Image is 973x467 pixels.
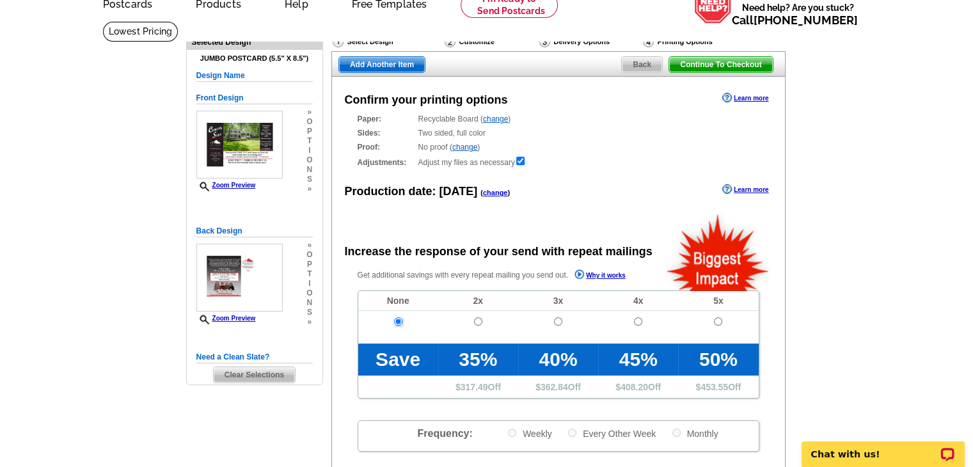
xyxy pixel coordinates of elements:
[508,429,516,437] input: Weekly
[333,36,344,47] img: Select Design
[598,344,678,376] td: 45%
[672,429,681,437] input: Monthly
[678,344,758,376] td: 50%
[538,35,642,51] div: Delivery Options
[518,291,598,311] td: 3x
[732,13,858,27] span: Call
[443,35,538,48] div: Customize
[621,382,648,392] span: 408.20
[642,35,754,51] div: Printing Options
[306,117,312,127] span: o
[358,291,438,311] td: None
[483,189,508,196] a: change
[331,35,443,51] div: Select Design
[574,269,626,283] a: Why it works
[722,184,768,194] a: Learn more
[358,157,415,168] strong: Adjustments:
[345,183,510,200] div: Production date:
[306,260,312,269] span: p
[678,376,758,398] td: $ Off
[793,427,973,467] iframe: LiveChat chat widget
[445,36,455,47] img: Customize
[754,13,858,27] a: [PHONE_NUMBER]
[722,93,768,103] a: Learn more
[539,36,550,47] img: Delivery Options
[187,36,322,48] div: Selected Design
[358,113,415,125] strong: Paper:
[567,427,656,439] label: Every Other Week
[417,428,472,439] span: Frequency:
[480,189,510,196] span: ( )
[518,344,598,376] td: 40%
[345,91,508,109] div: Confirm your printing options
[306,155,312,165] span: o
[196,182,256,189] a: Zoom Preview
[541,382,568,392] span: 362.84
[196,225,313,237] h5: Back Design
[665,212,771,291] img: biggestImpact.png
[196,54,313,63] h4: Jumbo Postcard (5.5" x 8.5")
[196,92,313,104] h5: Front Design
[461,382,488,392] span: 317.49
[621,56,663,73] a: Back
[306,269,312,279] span: t
[671,427,718,439] label: Monthly
[306,175,312,184] span: s
[598,376,678,398] td: $ Off
[669,57,772,72] span: Continue To Checkout
[358,141,415,153] strong: Proof:
[483,115,508,123] a: change
[518,376,598,398] td: $ Off
[700,382,728,392] span: 453.55
[358,344,438,376] td: Save
[732,1,864,27] span: Need help? Are you stuck?
[196,351,313,363] h5: Need a Clean Slate?
[196,111,283,178] img: small-thumb.jpg
[196,70,313,82] h5: Design Name
[358,155,759,168] div: Adjust my files as necessary
[507,427,552,439] label: Weekly
[678,291,758,311] td: 5x
[598,291,678,311] td: 4x
[345,243,653,260] div: Increase the response of your send with repeat mailings
[306,136,312,146] span: t
[306,317,312,327] span: »
[438,291,518,311] td: 2x
[306,308,312,317] span: s
[214,367,295,383] span: Clear Selections
[568,429,576,437] input: Every Other Week
[306,107,312,117] span: »
[306,184,312,194] span: »
[306,165,312,175] span: n
[339,57,425,72] span: Add Another Item
[306,250,312,260] span: o
[358,141,759,153] div: No proof ( )
[306,146,312,155] span: i
[643,36,654,47] img: Printing Options & Summary
[306,289,312,298] span: o
[438,376,518,398] td: $ Off
[358,127,415,139] strong: Sides:
[306,241,312,250] span: »
[196,244,283,312] img: small-thumb.jpg
[622,57,662,72] span: Back
[358,113,759,125] div: Recyclable Board ( )
[306,298,312,308] span: n
[358,268,653,283] p: Get additional savings with every repeat mailing you send out.
[306,127,312,136] span: p
[438,344,518,376] td: 35%
[358,127,759,139] div: Two sided, full color
[196,315,256,322] a: Zoom Preview
[452,143,477,152] a: change
[306,279,312,289] span: i
[439,185,478,198] span: [DATE]
[338,56,425,73] a: Add Another Item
